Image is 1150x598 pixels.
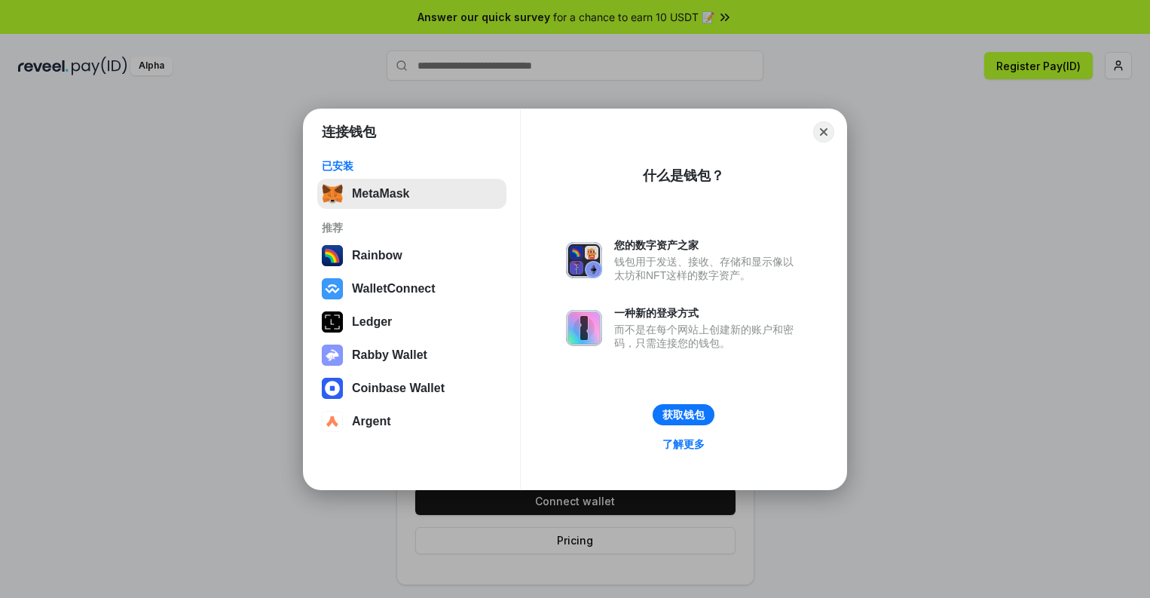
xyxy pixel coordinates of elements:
img: svg+xml,%3Csvg%20xmlns%3D%22http%3A%2F%2Fwww.w3.org%2F2000%2Fsvg%22%20fill%3D%22none%22%20viewBox... [322,345,343,366]
img: svg+xml,%3Csvg%20width%3D%2228%22%20height%3D%2228%22%20viewBox%3D%220%200%2028%2028%22%20fill%3D... [322,411,343,432]
div: 钱包用于发送、接收、存储和显示像以太坊和NFT这样的数字资产。 [614,255,801,282]
div: Rainbow [352,249,402,262]
img: svg+xml,%3Csvg%20width%3D%22120%22%20height%3D%22120%22%20viewBox%3D%220%200%20120%20120%22%20fil... [322,245,343,266]
div: Coinbase Wallet [352,382,445,395]
div: WalletConnect [352,282,436,296]
div: 推荐 [322,221,502,235]
button: 获取钱包 [653,404,714,425]
div: Rabby Wallet [352,348,427,362]
button: Argent [317,406,506,437]
button: WalletConnect [317,274,506,304]
button: MetaMask [317,179,506,209]
div: 您的数字资产之家 [614,238,801,252]
h1: 连接钱包 [322,123,376,141]
div: 已安装 [322,159,502,173]
div: 获取钱包 [662,408,705,422]
div: Ledger [352,315,392,329]
button: Rainbow [317,241,506,271]
div: Argent [352,415,391,428]
img: svg+xml,%3Csvg%20xmlns%3D%22http%3A%2F%2Fwww.w3.org%2F2000%2Fsvg%22%20fill%3D%22none%22%20viewBox... [566,310,602,346]
button: Ledger [317,307,506,337]
a: 了解更多 [653,434,714,454]
img: svg+xml,%3Csvg%20width%3D%2228%22%20height%3D%2228%22%20viewBox%3D%220%200%2028%2028%22%20fill%3D... [322,378,343,399]
div: 而不是在每个网站上创建新的账户和密码，只需连接您的钱包。 [614,323,801,350]
img: svg+xml,%3Csvg%20width%3D%2228%22%20height%3D%2228%22%20viewBox%3D%220%200%2028%2028%22%20fill%3D... [322,278,343,299]
button: Rabby Wallet [317,340,506,370]
div: MetaMask [352,187,409,201]
img: svg+xml,%3Csvg%20xmlns%3D%22http%3A%2F%2Fwww.w3.org%2F2000%2Fsvg%22%20fill%3D%22none%22%20viewBox... [566,242,602,278]
img: svg+xml,%3Csvg%20xmlns%3D%22http%3A%2F%2Fwww.w3.org%2F2000%2Fsvg%22%20width%3D%2228%22%20height%3... [322,311,343,333]
div: 了解更多 [662,437,705,451]
div: 一种新的登录方式 [614,306,801,320]
div: 什么是钱包？ [643,167,724,185]
img: svg+xml,%3Csvg%20fill%3D%22none%22%20height%3D%2233%22%20viewBox%3D%220%200%2035%2033%22%20width%... [322,183,343,204]
button: Coinbase Wallet [317,373,506,403]
button: Close [813,121,834,143]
